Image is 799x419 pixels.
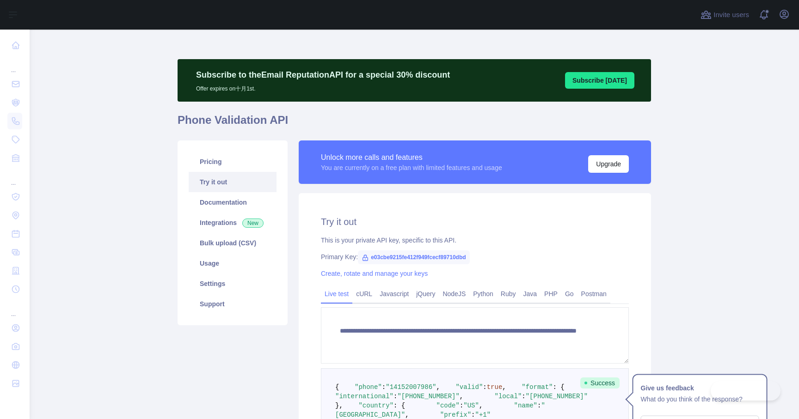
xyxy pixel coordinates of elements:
div: ... [7,55,22,74]
span: : [471,411,475,419]
h1: Phone Validation API [178,113,651,135]
span: , [436,383,440,391]
span: "international" [335,393,393,400]
span: "country" [358,402,393,409]
span: New [242,219,264,228]
span: : [537,402,541,409]
a: Python [469,286,497,301]
span: : [382,383,386,391]
p: Offer expires on 十月 1st. [196,81,450,92]
a: Support [189,294,277,314]
a: Ruby [497,286,520,301]
div: ... [7,299,22,318]
a: Documentation [189,192,277,213]
button: Invite users [699,7,751,22]
a: Usage [189,253,277,273]
h2: Try it out [321,215,629,228]
span: : { [393,402,405,409]
div: Primary Key: [321,252,629,261]
a: cURL [352,286,376,301]
span: Invite users [713,10,749,20]
a: NodeJS [439,286,469,301]
p: Subscribe to the Email Reputation API for a special 30 % discount [196,68,450,81]
span: "phone" [355,383,382,391]
a: PHP [541,286,561,301]
div: ... [7,168,22,187]
span: : [522,393,525,400]
a: Postman [578,286,610,301]
span: true [487,383,503,391]
span: , [405,411,409,419]
span: , [460,393,463,400]
span: , [479,402,483,409]
div: This is your private API key, specific to this API. [321,236,629,245]
span: : [393,393,397,400]
span: "valid" [455,383,483,391]
span: "[PHONE_NUMBER]" [526,393,588,400]
iframe: Toggle Customer Support [711,381,781,401]
span: : [483,383,486,391]
div: You are currently on a free plan with limited features and usage [321,163,502,172]
span: "14152007986" [386,383,436,391]
a: Create, rotate and manage your keys [321,270,428,277]
span: "US" [463,402,479,409]
a: Go [561,286,578,301]
span: "format" [522,383,553,391]
span: "[PHONE_NUMBER]" [397,393,459,400]
a: Java [520,286,541,301]
span: : [460,402,463,409]
span: : { [553,383,565,391]
button: Subscribe [DATE] [565,72,634,89]
button: Upgrade [588,155,629,173]
h1: Give us feedback [641,383,759,394]
span: "name" [514,402,537,409]
span: { [335,383,339,391]
span: }, [335,402,343,409]
span: e03cbe9215fe412f949fcecf89710dbd [358,250,469,264]
a: Pricing [189,152,277,172]
a: Bulk upload (CSV) [189,233,277,253]
span: "code" [436,402,459,409]
span: , [502,383,506,391]
a: Try it out [189,172,277,192]
span: "local" [494,393,522,400]
a: Live test [321,286,352,301]
span: "prefix" [440,411,471,419]
a: Integrations New [189,213,277,233]
a: Settings [189,273,277,294]
a: Javascript [376,286,412,301]
div: Unlock more calls and features [321,152,502,163]
span: "+1" [475,411,491,419]
p: What do you think of the response? [641,394,759,405]
a: jQuery [412,286,439,301]
span: Success [580,377,620,389]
